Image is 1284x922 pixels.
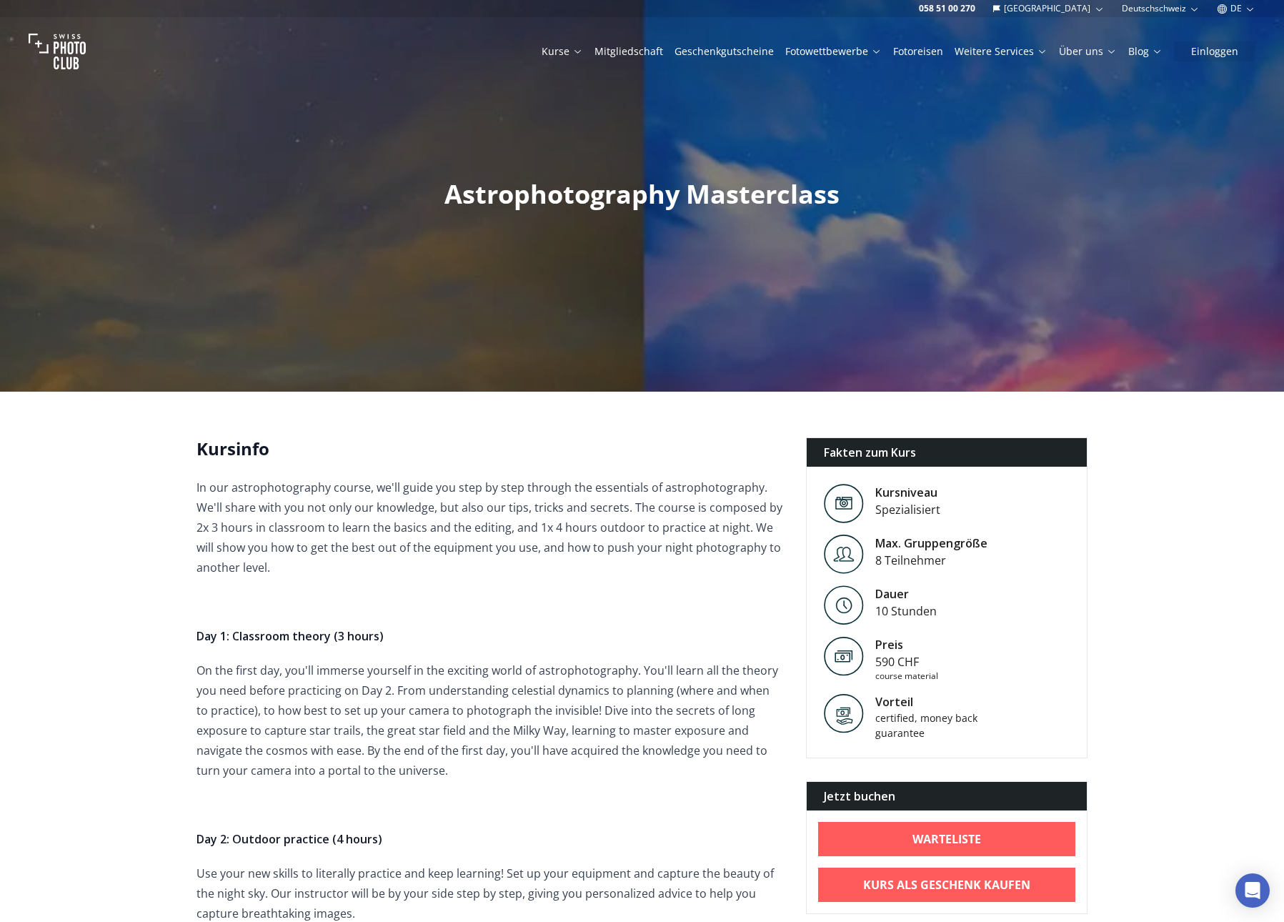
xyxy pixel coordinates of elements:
a: Fotowettbewerbe [785,44,882,59]
button: Fotoreisen [887,41,949,61]
div: Spezialisiert [875,501,940,518]
div: Jetzt buchen [807,782,1088,811]
button: Blog [1123,41,1168,61]
button: Weitere Services [949,41,1053,61]
strong: Day 2: Outdoor practice (4 hours) [196,831,382,847]
button: Fotowettbewerbe [780,41,887,61]
div: Dauer [875,585,937,603]
div: Max. Gruppengröße [875,535,987,552]
button: Über uns [1053,41,1123,61]
div: Fakten zum Kurs [807,438,1088,467]
button: Mitgliedschaft [589,41,669,61]
b: Kurs als Geschenk kaufen [863,876,1030,893]
a: Geschenkgutscheine [675,44,774,59]
img: Level [824,535,864,574]
a: Fotoreisen [893,44,943,59]
div: 590 CHF [875,653,938,670]
a: Weitere Services [955,44,1047,59]
p: On the first day, you'll immerse yourself in the exciting world of astrophotography. You'll learn... [196,660,783,780]
div: course material [875,670,938,682]
div: Open Intercom Messenger [1235,873,1270,908]
a: Warteliste [818,822,1076,856]
h2: Kursinfo [196,437,783,460]
div: 10 Stunden [875,603,937,620]
a: Kurs als Geschenk kaufen [818,868,1076,902]
p: In our astrophotography course, we'll guide you step by step through the essentials of astrophoto... [196,477,783,578]
b: Warteliste [912,831,981,848]
button: Geschenkgutscheine [669,41,780,61]
button: Einloggen [1174,41,1255,61]
strong: Day 1: Classroom theory (3 hours) [196,628,384,644]
div: certified, money back guarantee [875,710,997,740]
img: Vorteil [824,693,864,733]
img: Preis [824,636,864,676]
div: Preis [875,636,938,653]
a: Blog [1128,44,1163,59]
img: Swiss photo club [29,23,86,80]
div: 8 Teilnehmer [875,552,987,569]
span: Astrophotography Masterclass [444,177,840,212]
a: Kurse [542,44,583,59]
img: Level [824,484,864,523]
a: Mitgliedschaft [594,44,663,59]
img: Level [824,585,864,625]
div: Vorteil [875,693,997,710]
div: Kursniveau [875,484,940,501]
button: Kurse [536,41,589,61]
a: Über uns [1059,44,1117,59]
a: 058 51 00 270 [919,3,975,14]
